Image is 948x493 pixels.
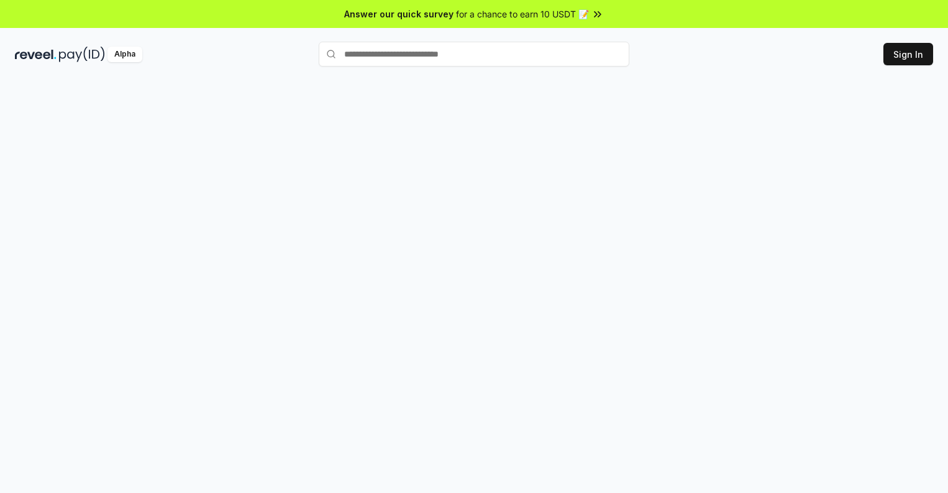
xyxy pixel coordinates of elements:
[59,47,105,62] img: pay_id
[883,43,933,65] button: Sign In
[15,47,57,62] img: reveel_dark
[344,7,453,21] span: Answer our quick survey
[107,47,142,62] div: Alpha
[456,7,589,21] span: for a chance to earn 10 USDT 📝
